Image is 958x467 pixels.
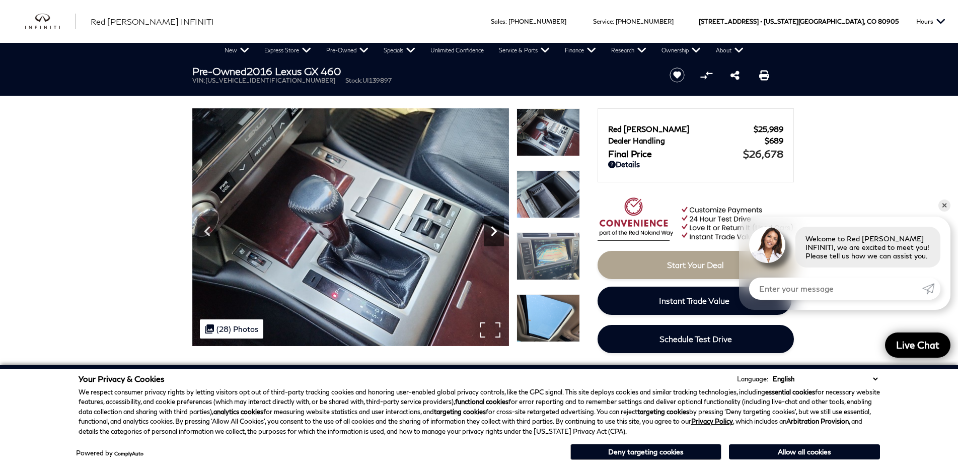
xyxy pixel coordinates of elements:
[765,136,783,145] span: $689
[730,69,740,81] a: Share this Pre-Owned 2016 Lexus GX 460
[743,148,783,160] span: $26,678
[557,43,604,58] a: Finance
[192,65,247,77] strong: Pre-Owned
[729,444,880,459] button: Allow all cookies
[708,43,751,58] a: About
[197,216,217,246] div: Previous
[795,227,940,268] div: Welcome to Red [PERSON_NAME] INFINITI, we are excited to meet you! Please tell us how we can assi...
[508,18,566,25] a: [PHONE_NUMBER]
[491,18,505,25] span: Sales
[737,376,768,382] div: Language:
[608,148,783,160] a: Final Price $26,678
[749,278,922,300] input: Enter your message
[922,278,940,300] a: Submit
[765,388,815,396] strong: essential cookies
[491,43,557,58] a: Service & Parts
[786,417,849,425] strong: Arbitration Provision
[759,69,769,81] a: Print this Pre-Owned 2016 Lexus GX 460
[455,397,508,406] strong: functional cookies
[608,160,783,169] a: Details
[200,319,263,339] div: (28) Photos
[517,108,580,156] img: Used 2016 Black Onyx Lexus 460 image 18
[598,251,794,279] a: Start Your Deal
[91,17,214,26] span: Red [PERSON_NAME] INFINITI
[608,136,783,145] a: Dealer Handling $689
[362,77,392,84] span: UI139897
[192,77,205,84] span: VIN:
[79,374,165,383] span: Your Privacy & Cookies
[192,65,653,77] h1: 2016 Lexus GX 460
[754,124,783,134] span: $25,989
[205,77,335,84] span: [US_VEHICLE_IDENTIFICATION_NUMBER]
[434,408,486,416] strong: targeting cookies
[613,18,614,25] span: :
[667,260,724,270] span: Start Your Deal
[76,450,143,456] div: Powered by
[517,170,580,218] img: Used 2016 Black Onyx Lexus 460 image 19
[257,43,319,58] a: Express Store
[114,450,143,456] a: ComplyAuto
[570,444,721,460] button: Deny targeting cookies
[505,18,507,25] span: :
[376,43,423,58] a: Specials
[608,136,765,145] span: Dealer Handling
[598,287,791,315] a: Instant Trade Value
[608,124,754,134] span: Red [PERSON_NAME]
[699,18,899,25] a: [STREET_ADDRESS] • [US_STATE][GEOGRAPHIC_DATA], CO 80905
[770,374,880,384] select: Language Select
[345,77,362,84] span: Stock:
[319,43,376,58] a: Pre-Owned
[699,68,714,83] button: Compare Vehicle
[217,43,751,58] nav: Main Navigation
[608,124,783,134] a: Red [PERSON_NAME] $25,989
[608,148,743,159] span: Final Price
[517,294,580,342] img: Used 2016 Black Onyx Lexus 460 image 21
[666,67,688,83] button: Save vehicle
[749,227,785,263] img: Agent profile photo
[659,334,732,344] span: Schedule Test Drive
[25,14,76,30] a: infiniti
[616,18,674,25] a: [PHONE_NUMBER]
[91,16,214,28] a: Red [PERSON_NAME] INFINITI
[192,108,509,346] img: Used 2016 Black Onyx Lexus 460 image 18
[604,43,654,58] a: Research
[598,325,794,353] a: Schedule Test Drive
[213,408,263,416] strong: analytics cookies
[593,18,613,25] span: Service
[654,43,708,58] a: Ownership
[637,408,689,416] strong: targeting cookies
[484,216,504,246] div: Next
[691,417,733,425] a: Privacy Policy
[423,43,491,58] a: Unlimited Confidence
[891,339,944,351] span: Live Chat
[659,296,729,305] span: Instant Trade Value
[79,387,880,437] p: We respect consumer privacy rights by letting visitors opt out of third-party tracking cookies an...
[517,232,580,280] img: Used 2016 Black Onyx Lexus 460 image 20
[25,14,76,30] img: INFINITI
[217,43,257,58] a: New
[885,332,950,358] a: Live Chat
